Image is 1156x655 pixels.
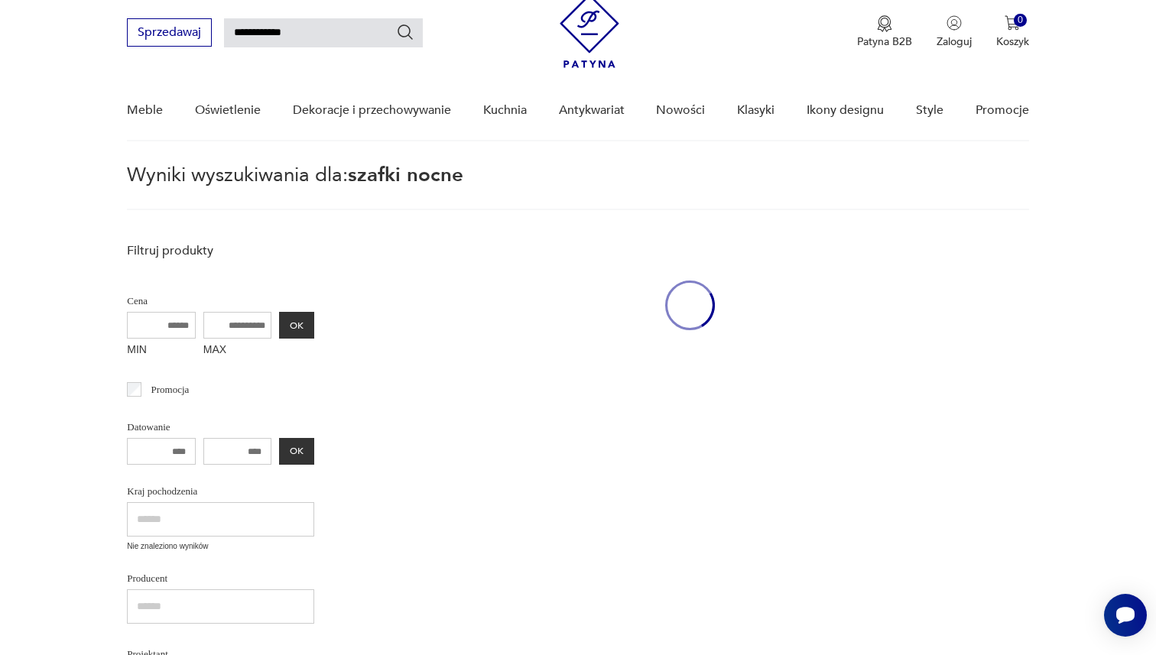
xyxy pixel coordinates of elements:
button: Patyna B2B [857,15,912,49]
button: 0Koszyk [996,15,1029,49]
button: Szukaj [396,23,414,41]
button: Zaloguj [937,15,972,49]
a: Promocje [976,81,1029,140]
a: Oświetlenie [195,81,261,140]
p: Producent [127,570,314,587]
p: Koszyk [996,34,1029,49]
a: Kuchnia [483,81,527,140]
a: Antykwariat [559,81,625,140]
a: Ikona medaluPatyna B2B [857,15,912,49]
button: OK [279,438,314,465]
p: Cena [127,293,314,310]
p: Datowanie [127,419,314,436]
img: Ikona koszyka [1005,15,1020,31]
div: oval-loading [665,235,715,376]
a: Klasyki [737,81,774,140]
p: Wyniki wyszukiwania dla: [127,166,1028,210]
button: OK [279,312,314,339]
img: Ikonka użytkownika [947,15,962,31]
p: Filtruj produkty [127,242,314,259]
p: Promocja [151,381,190,398]
a: Style [916,81,943,140]
iframe: Smartsupp widget button [1104,594,1147,637]
a: Ikony designu [807,81,884,140]
a: Meble [127,81,163,140]
p: Patyna B2B [857,34,912,49]
img: Ikona medalu [877,15,892,32]
a: Sprzedawaj [127,28,212,39]
a: Dekoracje i przechowywanie [293,81,451,140]
button: Sprzedawaj [127,18,212,47]
label: MIN [127,339,196,363]
div: 0 [1014,14,1027,27]
p: Kraj pochodzenia [127,483,314,500]
span: szafki nocne [348,161,463,189]
p: Nie znaleziono wyników [127,540,314,553]
p: Zaloguj [937,34,972,49]
label: MAX [203,339,272,363]
a: Nowości [656,81,705,140]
